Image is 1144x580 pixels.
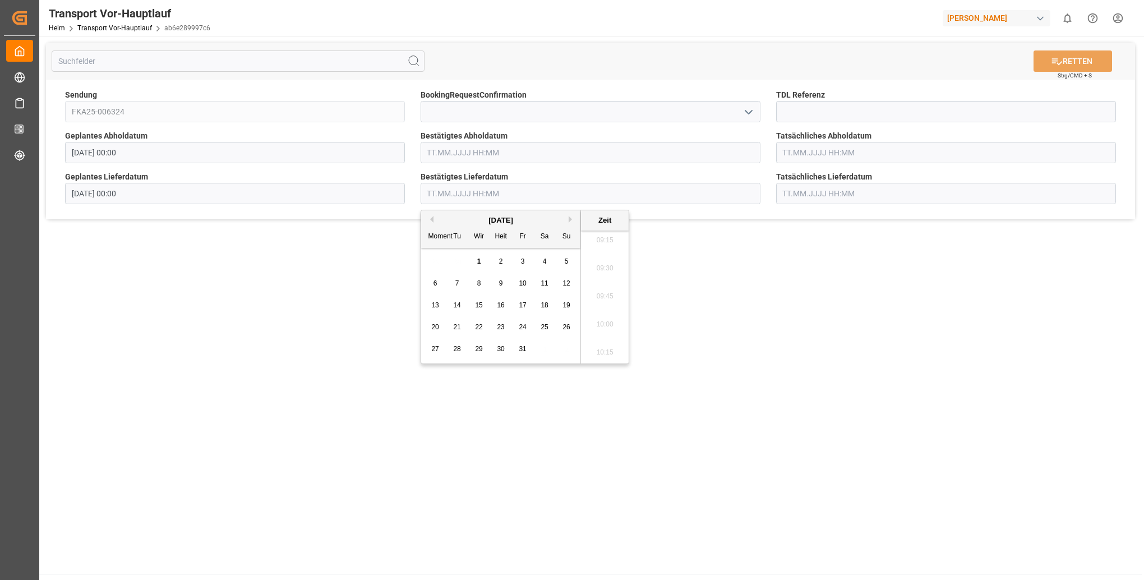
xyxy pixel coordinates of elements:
[49,5,210,22] div: Transport Vor-Hauptlauf
[472,342,486,356] div: Wählen Mittwoch, 29. Oktober 2025
[497,323,504,331] span: 23
[494,320,508,334] div: Wählen Donnerstag, 23. Oktober 2025
[776,183,1116,204] input: TT.MM.JJJJ HH:MM
[65,172,148,181] font: Geplantes Lieferdatum
[560,255,574,269] div: Wählen Sonntag, 5. Oktober 2025
[472,298,486,312] div: Wählen Sie Mittwoch, 15. Oktober 2025
[49,24,65,32] a: Heim
[494,277,508,291] div: Wählen Donnerstag, 9. Oktober 2025
[538,277,552,291] div: Wählen Sie Samstag, 11. Oktober 2025
[565,257,569,265] span: 5
[519,279,526,287] span: 10
[560,230,574,244] div: Su
[477,279,481,287] span: 8
[776,131,871,140] font: Tatsächliches Abholdatum
[450,298,464,312] div: Wählen Dienstag, 14. Oktober 2025
[538,320,552,334] div: Wählen Sie Samstag, 25. Oktober 2025
[516,342,530,356] div: Wählen Sie Freitag, 31. Oktober 2025
[516,277,530,291] div: Wählen Freitag, 10. Oktober 2025
[431,345,439,353] span: 27
[569,216,575,223] button: Nächster Monat
[499,257,503,265] span: 2
[519,301,526,309] span: 17
[450,277,464,291] div: Wählen Dienstag, 7. Oktober 2025
[776,90,825,99] font: TDL Referenz
[541,279,548,287] span: 11
[499,279,503,287] span: 9
[453,345,460,353] span: 28
[943,7,1055,29] button: [PERSON_NAME]
[516,320,530,334] div: Wählen Freitag, 24. Oktober 2025
[477,257,481,265] span: 1
[421,90,527,99] font: BookingRequestConfirmation
[472,255,486,269] div: Wählen Mittwoch, 1. Oktober 2025
[560,320,574,334] div: Wählen Sonntag, 26. Oktober 2025
[519,323,526,331] span: 24
[776,172,872,181] font: Tatsächliches Lieferdatum
[52,50,425,72] input: Suchfelder
[497,301,504,309] span: 16
[494,298,508,312] div: Wählen Donnerstag, 16. Oktober 2025
[475,301,482,309] span: 15
[947,12,1007,24] font: [PERSON_NAME]
[65,183,405,204] input: TT.MM.JJJJ HH:MM
[1058,71,1092,80] span: Strg/CMD + S
[1063,56,1092,67] font: RETTEN
[494,342,508,356] div: Wählen Donnerstag, 30. Oktober 2025
[421,172,508,181] font: Bestätigtes Lieferdatum
[425,251,578,360] div: Monat 2025-10
[739,103,756,121] button: Menü öffnen
[421,215,580,226] div: [DATE]
[516,298,530,312] div: Wählen Freitag, 17. Oktober 2025
[65,90,97,99] font: Sendung
[455,279,459,287] span: 7
[453,323,460,331] span: 21
[472,320,486,334] div: Wählen Sie Mittwoch, 22. Oktober 2025
[541,301,548,309] span: 18
[431,323,439,331] span: 20
[521,257,525,265] span: 3
[497,345,504,353] span: 30
[453,301,460,309] span: 14
[494,255,508,269] div: Wählen Donnerstag, 2. Oktober 2025
[538,298,552,312] div: Wählen Sie Samstag, 18. Oktober 2025
[475,323,482,331] span: 22
[494,230,508,244] div: Heit
[584,215,626,226] div: Zeit
[421,131,508,140] font: Bestätigtes Abholdatum
[516,255,530,269] div: Wählen Freitag, 3. Oktober 2025
[562,323,570,331] span: 26
[421,142,760,163] input: TT.MM.JJJJ HH:MM
[562,279,570,287] span: 12
[431,301,439,309] span: 13
[428,320,442,334] div: Wählen Sie Montag, 20. Oktober 2025
[77,24,152,32] a: Transport Vor-Hauptlauf
[519,345,526,353] span: 31
[450,320,464,334] div: Wählen Dienstag, 21. Oktober 2025
[1055,6,1080,31] button: 0 neue Benachrichtigungen anzeigen
[65,131,147,140] font: Geplantes Abholdatum
[450,230,464,244] div: Tu
[472,277,486,291] div: Wählen Sie Mittwoch, 8. Oktober 2025
[562,301,570,309] span: 19
[65,142,405,163] input: TT.MM.JJJJ HH:MM
[428,342,442,356] div: Wählen Sie Montag, 27. Oktober 2025
[538,255,552,269] div: Wählen Sie Samstag, 4. Oktober 2025
[560,298,574,312] div: Wählen Sonntag, 19. Oktober 2025
[433,279,437,287] span: 6
[543,257,547,265] span: 4
[1034,50,1112,72] button: RETTEN
[427,216,433,223] button: Vormonat
[472,230,486,244] div: Wir
[776,142,1116,163] input: TT.MM.JJJJ HH:MM
[541,323,548,331] span: 25
[516,230,530,244] div: Fr
[428,230,442,244] div: Moment
[450,342,464,356] div: Wählen Dienstag, 28. Oktober 2025
[428,277,442,291] div: Wählen Sie Montag, 6. Oktober 2025
[1080,6,1105,31] button: Hilfe-Center
[538,230,552,244] div: Sa
[475,345,482,353] span: 29
[421,183,760,204] input: TT.MM.JJJJ HH:MM
[560,277,574,291] div: Wählen Sie Sonntag, 12. Oktober 2025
